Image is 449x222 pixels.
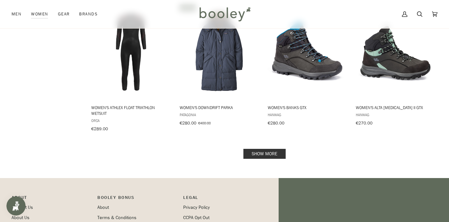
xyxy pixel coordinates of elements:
[356,105,435,110] span: Women's Alta [MEDICAL_DATA] II GTX
[180,120,196,126] span: €280.00
[97,204,109,210] a: About
[356,112,435,117] span: Hanwag
[243,149,286,159] a: Show more
[79,11,98,17] span: Brands
[97,215,136,221] a: Terms & Conditions
[356,120,372,126] span: €270.00
[179,11,260,92] img: Patagonia Women's Downdrift Parka Smolder Blue - Booley Galway
[97,194,177,204] p: Booley Bonus
[58,11,70,17] span: Gear
[12,11,21,17] span: Men
[12,194,91,204] p: Pipeline_Footer Main
[31,11,48,17] span: Women
[180,105,259,110] span: Women's Downdrift Parka
[268,112,347,117] span: Hanwag
[183,215,209,221] a: CCPA Opt Out
[91,126,108,132] span: €289.00
[197,5,253,23] img: Booley
[355,11,436,92] img: Hanwag Women's Alta Bunion II GTX Asphalt / Mint - Booley Galway
[198,120,211,126] span: €400.00
[268,120,284,126] span: €280.00
[267,11,348,92] img: Hanwag Women's Banks GTX Asphalt / Ocean - Booley Galway
[90,4,171,134] a: Women's Athlex Float Triathlon Wetsuit
[91,118,170,123] span: Orca
[179,4,260,128] a: Women's Downdrift Parka
[91,151,437,157] div: Pagination
[91,105,170,116] span: Women's Athlex Float Triathlon Wetsuit
[183,204,210,210] a: Privacy Policy
[267,4,348,128] a: Women's Banks GTX
[268,105,347,110] span: Women's Banks GTX
[355,4,436,128] a: Women's Alta Bunion II GTX
[183,194,263,204] p: Pipeline_Footer Sub
[6,196,26,216] iframe: Button to open loyalty program pop-up
[12,215,29,221] a: About Us
[180,112,259,117] span: Patagonia
[90,11,171,92] img: Orca Women's Athlex Float Triathlon Wetsuit Red Buoyancy - Booley Galway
